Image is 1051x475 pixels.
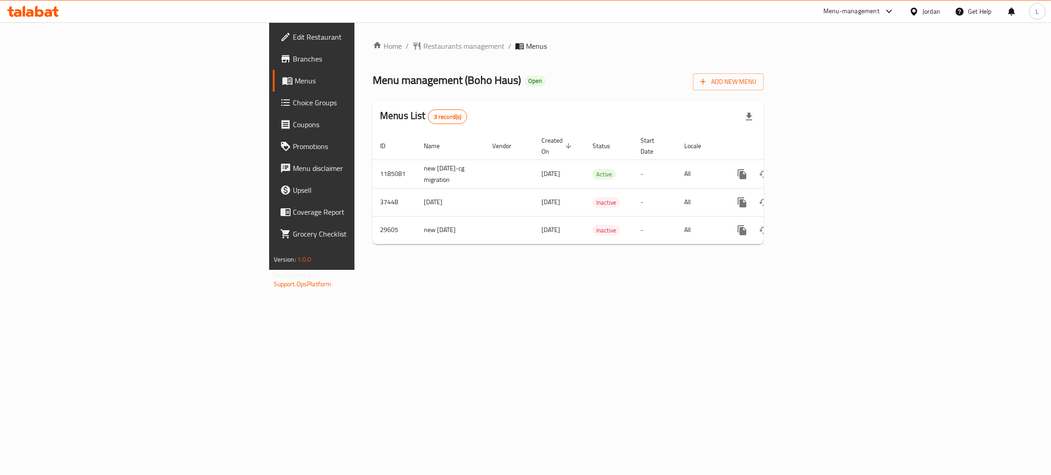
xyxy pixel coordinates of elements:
button: more [731,191,753,213]
a: Choice Groups [273,92,445,114]
span: L [1035,6,1039,16]
span: Name [424,140,452,151]
th: Actions [724,132,826,160]
span: Menus [295,75,437,86]
a: Coverage Report [273,201,445,223]
span: Branches [293,53,437,64]
span: Get support on: [274,269,316,281]
span: Start Date [640,135,666,157]
td: All [677,216,724,244]
a: Support.OpsPlatform [274,278,332,290]
div: Export file [738,106,760,128]
span: [DATE] [541,196,560,208]
span: Upsell [293,185,437,196]
span: 1.0.0 [297,253,312,265]
td: [DATE] [416,188,485,216]
span: Promotions [293,141,437,152]
span: Vendor [492,140,523,151]
span: Menu disclaimer [293,163,437,174]
td: - [633,188,677,216]
a: Restaurants management [412,41,505,52]
div: Open [525,76,546,87]
span: Status [593,140,622,151]
span: Inactive [593,225,620,236]
button: more [731,163,753,185]
button: Add New Menu [693,73,764,90]
span: Edit Restaurant [293,31,437,42]
button: Change Status [753,219,775,241]
a: Edit Restaurant [273,26,445,48]
span: Menu management ( Boho Haus ) [373,70,521,90]
td: new [DATE]-cg migration [416,160,485,188]
span: 3 record(s) [428,113,467,121]
div: Total records count [428,109,468,124]
button: Change Status [753,191,775,213]
span: Inactive [593,197,620,208]
span: ID [380,140,397,151]
a: Promotions [273,135,445,157]
button: more [731,219,753,241]
h2: Menus List [380,109,467,124]
div: Menu-management [823,6,879,17]
a: Menus [273,70,445,92]
td: All [677,188,724,216]
span: Restaurants management [423,41,505,52]
a: Coupons [273,114,445,135]
td: - [633,160,677,188]
span: Version: [274,253,296,265]
li: / [508,41,511,52]
span: [DATE] [541,168,560,180]
span: Active [593,169,616,180]
span: Coverage Report [293,207,437,217]
td: All [677,160,724,188]
table: enhanced table [373,132,826,244]
span: Coupons [293,119,437,130]
a: Menu disclaimer [273,157,445,179]
a: Branches [273,48,445,70]
span: Open [525,77,546,85]
td: - [633,216,677,244]
span: [DATE] [541,224,560,236]
span: Created On [541,135,574,157]
span: Choice Groups [293,97,437,108]
button: Change Status [753,163,775,185]
span: Add New Menu [700,76,756,88]
span: Grocery Checklist [293,228,437,239]
div: Jordan [922,6,940,16]
span: Menus [526,41,547,52]
td: new [DATE] [416,216,485,244]
span: Locale [684,140,713,151]
nav: breadcrumb [373,41,764,52]
a: Upsell [273,179,445,201]
a: Grocery Checklist [273,223,445,245]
